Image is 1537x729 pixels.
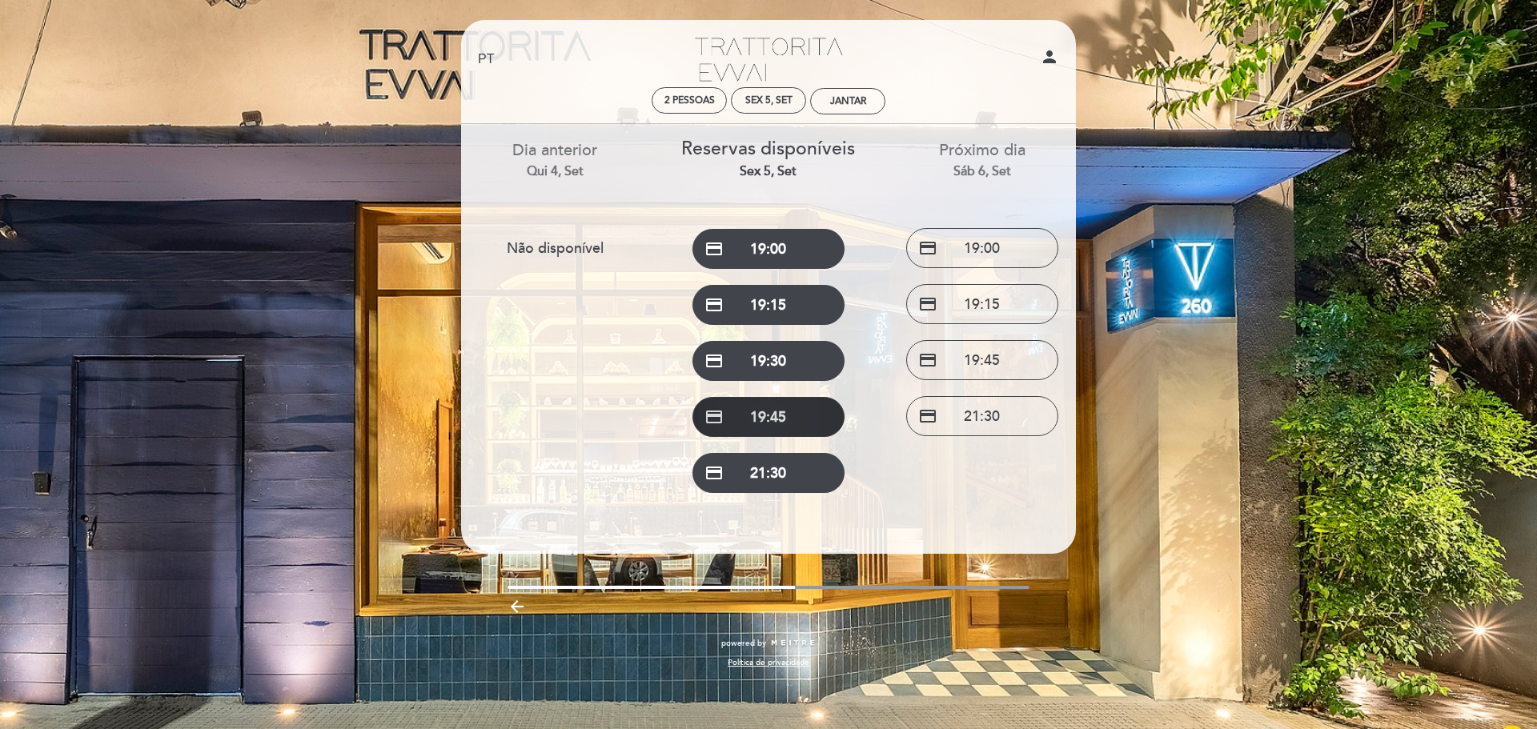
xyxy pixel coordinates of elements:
div: Próximo dia [887,139,1077,180]
span: credit_card [704,407,724,427]
button: credit_card 19:30 [692,341,845,381]
span: credit_card [918,294,937,314]
a: powered by [721,638,816,649]
span: credit_card [704,295,724,314]
img: MEITRE [770,639,816,647]
button: credit_card 19:00 [906,228,1058,268]
button: credit_card 19:00 [692,229,845,269]
div: Dia anterior [460,139,650,180]
a: Trattorita Evvai [668,38,869,82]
span: credit_card [918,350,937,370]
div: Sáb 6, set [887,162,1077,181]
span: powered by [721,638,766,649]
span: credit_card [704,463,724,483]
span: 2 pessoas [664,94,715,106]
div: Qui 4, set [460,162,650,181]
span: credit_card [918,407,937,426]
button: credit_card 21:30 [692,453,845,493]
button: Não disponível [479,228,631,268]
div: Jantar [830,95,866,107]
button: credit_card 21:30 [906,396,1058,436]
span: credit_card [704,239,724,258]
i: person [1040,47,1059,66]
button: credit_card 19:45 [906,340,1058,380]
button: person [1040,47,1059,72]
span: credit_card [918,238,937,258]
div: Sex 5, set [745,94,793,106]
button: credit_card 19:45 [692,397,845,437]
div: Sex 5, set [674,162,864,181]
button: credit_card 19:15 [906,284,1058,324]
div: Reservas disponíveis [674,136,864,181]
span: credit_card [704,351,724,371]
button: credit_card 19:15 [692,285,845,325]
i: arrow_backward [508,597,527,616]
a: Política de privacidade [728,657,809,668]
